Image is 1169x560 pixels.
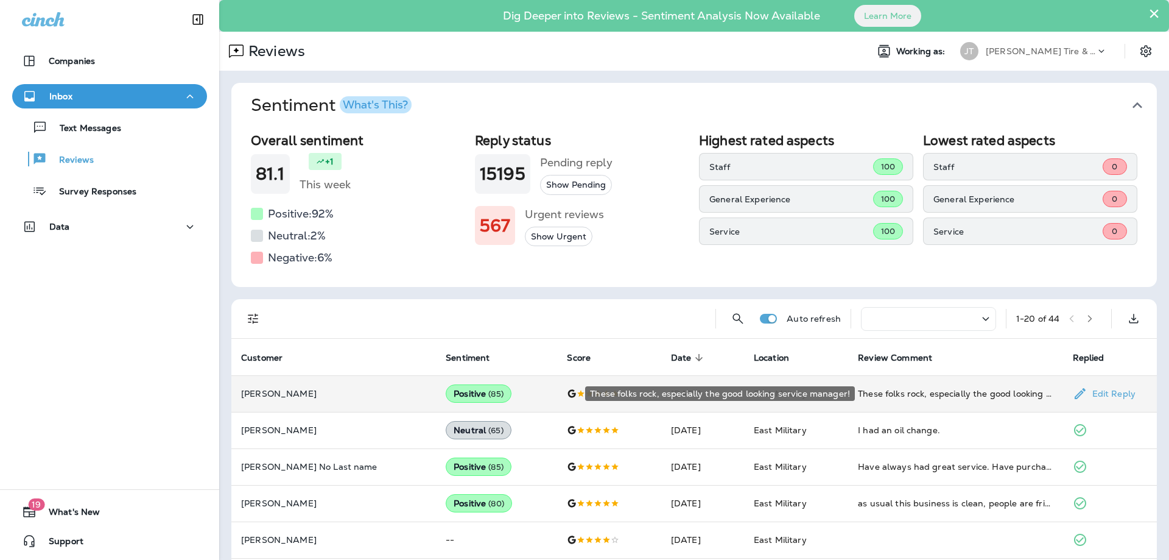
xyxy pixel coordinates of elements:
[858,424,1053,436] div: I had an oil change.
[268,204,334,224] h5: Positive: 92 %
[661,375,744,412] td: [DATE]
[300,175,351,194] h5: This week
[1087,389,1136,399] p: Edit Reply
[933,162,1103,172] p: Staff
[709,194,873,204] p: General Experience
[567,352,606,363] span: Score
[540,153,613,172] h5: Pending reply
[525,205,604,224] h5: Urgent reviews
[881,161,895,172] span: 100
[1016,314,1059,324] div: 1 - 20 of 44
[12,214,207,239] button: Data
[754,353,789,363] span: Location
[858,461,1053,473] div: Have always had great service. Have purchased several sets of tires and had great performance out...
[241,498,426,508] p: [PERSON_NAME]
[488,425,504,436] span: ( 65 )
[585,386,855,401] div: These folks rock, especially the good looking service manager!
[671,352,707,363] span: Date
[12,146,207,172] button: Reviews
[12,178,207,204] button: Survey Responses
[1112,161,1117,172] span: 0
[754,534,807,545] span: East Military
[1122,307,1146,331] button: Export as CSV
[754,425,807,436] span: East Military
[241,462,426,472] p: [PERSON_NAME] No Last name
[699,133,913,148] h2: Highest rated aspects
[47,186,136,198] p: Survey Responses
[343,99,408,110] div: What's This?
[181,7,215,32] button: Collapse Sidebar
[12,529,207,553] button: Support
[1112,226,1117,236] span: 0
[12,84,207,108] button: Inbox
[488,462,504,472] span: ( 85 )
[241,535,426,545] p: [PERSON_NAME]
[661,412,744,448] td: [DATE]
[709,162,873,172] p: Staff
[525,227,592,247] button: Show Urgent
[896,46,948,57] span: Working as:
[446,494,512,512] div: Positive
[12,49,207,73] button: Companies
[436,522,557,558] td: --
[858,497,1053,509] div: as usual this business is clean, people are friendly and very professional, yes, i'll go back.
[231,128,1157,287] div: SentimentWhat's This?
[933,194,1103,204] p: General Experience
[858,352,948,363] span: Review Comment
[241,83,1167,128] button: SentimentWhat's This?
[446,385,511,403] div: Positive
[960,42,978,60] div: JT
[475,133,689,148] h2: Reply status
[754,352,805,363] span: Location
[268,226,326,246] h5: Neutral: 2 %
[858,353,932,363] span: Review Comment
[268,248,332,268] h5: Negative: 6 %
[858,388,1053,400] div: These folks rock, especially the good looking service manager!
[340,96,412,113] button: What's This?
[256,164,285,184] h1: 81.1
[446,421,511,439] div: Neutral
[933,227,1103,236] p: Service
[881,226,895,236] span: 100
[241,425,426,435] p: [PERSON_NAME]
[567,353,591,363] span: Score
[854,5,921,27] button: Learn More
[241,352,298,363] span: Customer
[241,389,426,399] p: [PERSON_NAME]
[540,175,612,195] button: Show Pending
[244,42,305,60] p: Reviews
[241,307,265,331] button: Filters
[28,498,44,511] span: 19
[468,14,855,18] p: Dig Deeper into Reviews - Sentiment Analysis Now Available
[661,448,744,485] td: [DATE]
[1073,353,1104,363] span: Replied
[754,461,807,472] span: East Military
[488,498,504,509] span: ( 80 )
[671,353,692,363] span: Date
[1148,4,1160,23] button: Close
[480,216,510,236] h1: 567
[754,498,807,509] span: East Military
[787,314,841,324] p: Auto refresh
[12,500,207,524] button: 19What's New
[923,133,1137,148] h2: Lowest rated aspects
[661,485,744,522] td: [DATE]
[47,155,94,166] p: Reviews
[37,536,83,551] span: Support
[881,194,895,204] span: 100
[726,307,750,331] button: Search Reviews
[488,389,504,399] span: ( 85 )
[241,353,283,363] span: Customer
[49,56,95,66] p: Companies
[325,155,334,168] p: +1
[37,507,100,522] span: What's New
[446,353,490,363] span: Sentiment
[49,91,72,101] p: Inbox
[446,352,505,363] span: Sentiment
[47,123,121,135] p: Text Messages
[446,458,511,476] div: Positive
[251,133,465,148] h2: Overall sentiment
[12,115,207,140] button: Text Messages
[49,222,70,232] p: Data
[480,164,525,184] h1: 15195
